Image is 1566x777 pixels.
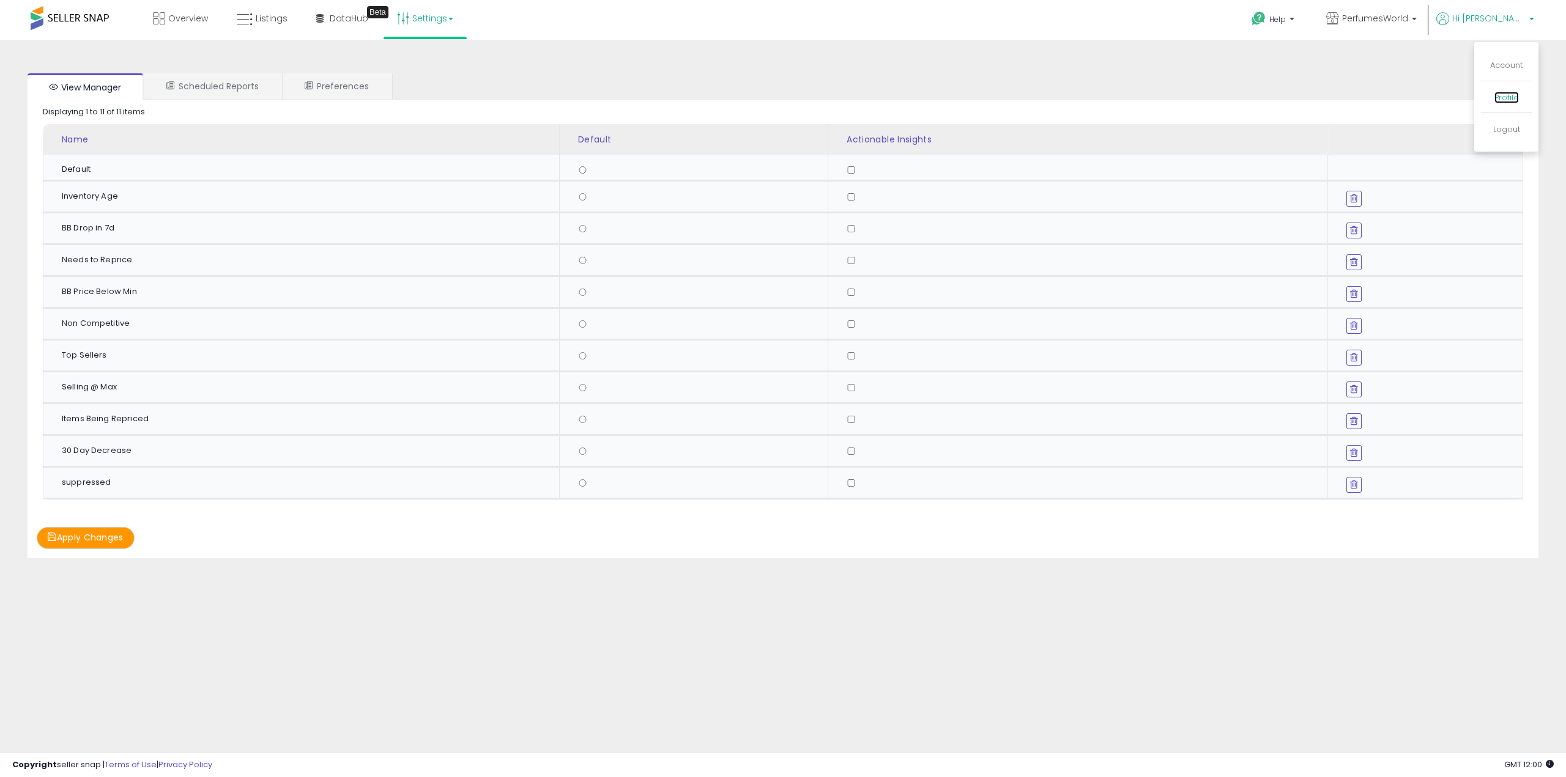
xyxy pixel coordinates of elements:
div: suppressed [62,477,550,488]
div: Displaying 1 to 11 of 11 items [43,106,145,118]
div: BB Drop in 7d [62,223,550,234]
div: Tooltip anchor [367,6,388,18]
span: Overview [168,12,208,24]
div: 30 Day Decrease [62,445,550,456]
span: Listings [256,12,288,24]
div: Top Sellers [62,350,550,361]
a: Help [1242,2,1307,40]
i: Scheduled Reports [166,81,175,90]
a: Profile [1494,92,1519,103]
div: Inventory Age [62,191,550,202]
a: Scheduled Reports [144,73,281,99]
a: Preferences [283,73,391,99]
div: Selling @ Max [62,381,550,392]
div: Non Competitive [62,318,550,329]
div: Default [578,133,823,146]
a: Hi [PERSON_NAME] [1436,12,1534,40]
a: Logout [1493,123,1520,135]
span: DataHub [330,12,368,24]
div: Default [62,164,550,175]
div: BB Price Below Min [62,286,550,297]
i: View Manager [49,83,58,91]
div: Name [62,133,554,146]
div: Actionable Insights [847,133,1323,146]
i: User Preferences [305,81,313,90]
i: Get Help [1251,11,1266,26]
a: Account [1490,59,1523,71]
div: Items Being Repriced [62,413,550,424]
span: PerfumesWorld [1342,12,1408,24]
span: Help [1269,14,1286,24]
span: Hi [PERSON_NAME] [1452,12,1526,24]
div: Needs to Reprice [62,254,550,265]
button: Apply Changes [37,527,135,548]
a: View Manager [28,73,143,100]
